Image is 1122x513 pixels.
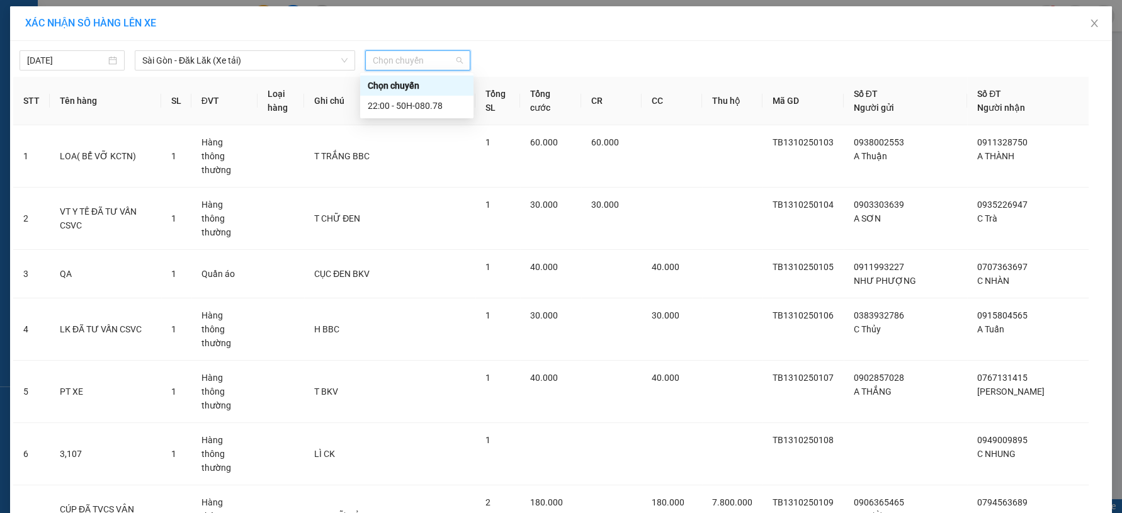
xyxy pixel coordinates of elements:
span: 40.000 [652,262,679,272]
span: 60.000 [530,137,558,147]
span: Người nhận [977,103,1025,113]
span: Số ĐT [977,89,1001,99]
span: 1 [485,262,490,272]
td: Hàng thông thường [191,423,258,485]
span: 0707363697 [977,262,1028,272]
span: 180.000 [652,497,684,507]
span: TB1310250105 [773,262,834,272]
th: Loại hàng [258,77,304,125]
span: close [1089,18,1099,28]
span: 0911328750 [977,137,1028,147]
span: 7.800.000 [712,497,752,507]
button: Close [1077,6,1112,42]
span: down [341,57,348,64]
span: 0903303639 [854,200,904,210]
span: - [70,23,73,33]
span: 0915804565 [977,310,1028,320]
span: TB1310250103 [773,137,834,147]
td: Hàng thông thường [191,298,258,361]
th: Thu hộ [702,77,762,125]
span: 40.000 [530,373,558,383]
td: 2 [13,188,50,250]
span: TB1310250108 [773,435,834,445]
span: TB1310250109 [773,497,834,507]
span: 1 [171,449,176,459]
span: 0938002553 [854,137,904,147]
span: 30.000 [591,200,619,210]
td: VT Y TẾ ĐÃ TƯ VẤN CSVC [50,188,161,250]
span: T CHỮ ĐEN [314,213,360,223]
span: T TRẮNG BBC [314,151,370,161]
span: TB1310250104 [773,200,834,210]
th: Tên hàng [50,77,161,125]
td: 4 [13,298,50,361]
span: A THẮNG [854,386,892,397]
span: 1 [485,137,490,147]
th: CR [581,77,642,125]
span: CỤC ĐEN BKV [314,269,370,279]
span: NHƯ PHƯỢNG [854,276,916,286]
span: Gửi: [70,7,140,20]
span: 0794563689 [977,497,1028,507]
td: Hàng thông thường [191,361,258,423]
td: LOA( BỂ VỠ KCTN) [50,125,161,188]
td: 1 [13,125,50,188]
span: vantinh.tienoanh - In: [70,47,155,69]
span: 0383932786 [854,310,904,320]
span: A THÀNH [977,151,1014,161]
span: Sài Gòn - Đăk Lăk (Xe tải) [142,51,348,70]
span: TB1310250106 [773,310,834,320]
span: 0902857028 [854,373,904,383]
span: T BKV [314,386,338,397]
th: Mã GD [762,77,844,125]
span: A Thuận [854,151,887,161]
span: [PERSON_NAME] [977,386,1045,397]
div: 22:00 - 50H-080.78 [368,99,466,113]
span: C Trà [977,213,997,223]
span: 30.000 [530,200,558,210]
span: Số ĐT [854,89,878,99]
th: CC [642,77,702,125]
span: 1 [171,151,176,161]
span: 1 [485,435,490,445]
th: Tổng SL [475,77,519,125]
span: A SƠN [854,213,881,223]
span: 0949009895 [977,435,1028,445]
span: XÁC NHẬN SỐ HÀNG LÊN XE [25,17,156,29]
span: C NHUNG [977,449,1016,459]
th: SL [161,77,191,125]
span: 60.000 [591,137,619,147]
span: H BBC [314,324,339,334]
span: 1 [485,373,490,383]
td: 3,107 [50,423,161,485]
td: 6 [13,423,50,485]
div: Chọn chuyến [368,79,466,93]
span: 40.000 [530,262,558,272]
span: 40.000 [652,373,679,383]
span: 1 [171,269,176,279]
span: 0911993227 [854,262,904,272]
td: Hàng thông thường [191,125,258,188]
span: 180.000 [530,497,563,507]
th: ĐVT [191,77,258,125]
span: 1 [171,324,176,334]
span: 1 [485,200,490,210]
span: 1 [171,386,176,397]
td: PT XE [50,361,161,423]
span: Người gửi [854,103,894,113]
td: 5 [13,361,50,423]
span: 30.000 [530,310,558,320]
th: Tổng cước [520,77,581,125]
span: C Thủy [854,324,881,334]
td: Hàng thông thường [191,188,258,250]
span: 0906365465 [854,497,904,507]
strong: Nhận: [25,77,159,145]
span: C NHÀN [977,276,1009,286]
td: Quần áo [191,250,258,298]
span: 0767131415 [977,373,1028,383]
span: TB1310250303 - [70,36,155,69]
span: 1 [485,310,490,320]
span: 23:02:04 [DATE] [81,59,155,69]
span: LÌ CK [314,449,335,459]
td: 3 [13,250,50,298]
